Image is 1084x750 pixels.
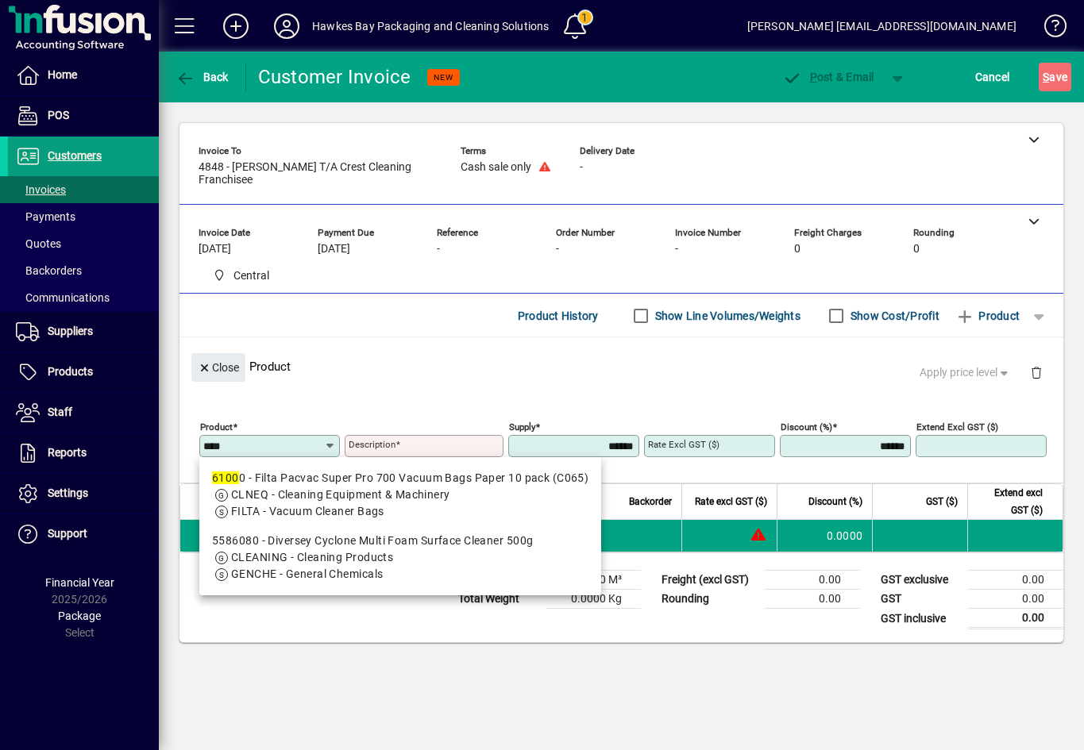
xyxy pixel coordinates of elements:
a: Backorders [8,257,159,284]
mat-label: Product [200,421,233,433]
span: Close [198,355,239,381]
em: 6100 [212,471,239,484]
span: Quotes [16,237,61,250]
span: - [580,161,583,174]
span: Reports [48,446,87,459]
span: Customers [48,149,102,162]
span: Products [48,365,93,378]
button: Add [210,12,261,40]
span: Apply price level [920,364,1012,381]
a: Products [8,352,159,392]
td: Freight (excl GST) [654,571,765,590]
span: GENCHE - General Chemicals [231,567,383,580]
td: 0.00 [765,571,860,590]
span: Support [48,527,87,540]
span: Payments [16,210,75,223]
td: GST exclusive [873,571,968,590]
div: Hawkes Bay Packaging and Cleaning Solutions [312,13,550,39]
mat-label: Rate excl GST ($) [648,439,719,450]
div: [PERSON_NAME] [EMAIL_ADDRESS][DOMAIN_NAME] [747,13,1016,39]
td: 0.00 [968,590,1063,609]
mat-label: Supply [509,421,535,433]
app-page-header-button: Delete [1017,365,1055,379]
mat-label: Extend excl GST ($) [916,421,998,433]
span: Invoices [16,183,66,196]
span: [DATE] [199,243,231,256]
span: ost & Email [782,71,874,83]
a: Staff [8,393,159,433]
a: POS [8,96,159,136]
span: Financial Year [45,576,114,589]
span: CLEANING - Cleaning Products [231,551,393,563]
span: 4848 - [PERSON_NAME] T/A Crest Cleaning Franchisee [199,161,437,187]
button: Delete [1017,353,1055,391]
span: - [675,243,678,256]
span: NEW [434,72,453,83]
span: CLNEQ - Cleaning Equipment & Machinery [231,488,450,501]
span: FILTA - Vacuum Cleaner Bags [231,505,384,517]
button: Back [172,63,233,91]
div: 0 - Filta Pacvac Super Pro 700 Vacuum Bags Paper 10 pack (C065) [212,470,588,487]
span: Package [58,610,101,622]
td: Total Weight [450,590,546,609]
a: Quotes [8,230,159,257]
span: Cash sale only [461,161,531,174]
mat-label: Discount (%) [781,421,832,433]
a: Payments [8,203,159,230]
span: Communications [16,291,110,304]
span: Back [176,71,229,83]
label: Show Line Volumes/Weights [652,308,800,324]
td: 0.0000 Kg [546,590,641,609]
a: Knowledge Base [1032,3,1064,55]
td: 0.00 [765,590,860,609]
span: 0 [794,243,800,256]
span: Settings [48,487,88,499]
button: Profile [261,12,312,40]
td: 0.00 [968,571,1063,590]
button: Save [1039,63,1071,91]
mat-option: 61000 - Filta Pacvac Super Pro 700 Vacuum Bags Paper 10 pack (C065) [199,463,601,526]
td: 0.00 [968,609,1063,629]
button: Close [191,353,245,382]
span: 0 [913,243,920,256]
span: Central [233,267,269,284]
a: Reports [8,433,159,473]
span: Home [48,68,77,81]
span: Staff [48,406,72,418]
button: Post & Email [774,63,882,91]
div: Customer Invoice [258,64,411,90]
app-page-header-button: Back [159,63,246,91]
span: P [810,71,817,83]
td: Rounding [654,590,765,609]
button: Product History [511,302,605,330]
td: 0.0000 [777,520,872,552]
a: Communications [8,284,159,311]
mat-label: Description [349,439,395,450]
span: Cancel [975,64,1010,90]
span: Rate excl GST ($) [695,493,767,510]
span: POS [48,109,69,121]
span: Discount (%) [808,493,862,510]
span: Extend excl GST ($) [978,484,1043,519]
span: S [1043,71,1049,83]
a: Settings [8,474,159,513]
span: [DATE] [318,243,350,256]
td: GST [873,590,968,609]
td: GST inclusive [873,609,968,629]
span: Backorder [629,493,672,510]
div: Product [179,337,1063,395]
span: Suppliers [48,325,93,337]
div: 5586080 - Diversey Cyclone Multi Foam Surface Cleaner 500g [212,533,588,549]
span: Backorders [16,264,82,277]
a: Suppliers [8,312,159,352]
a: Invoices [8,176,159,203]
span: Product History [518,303,599,329]
span: ave [1043,64,1067,90]
mat-option: 5586080 - Diversey Cyclone Multi Foam Surface Cleaner 500g [199,526,601,589]
span: GST ($) [926,493,958,510]
label: Show Cost/Profit [847,308,939,324]
span: Central [206,266,276,286]
a: Support [8,514,159,554]
span: - [437,243,440,256]
span: - [556,243,559,256]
